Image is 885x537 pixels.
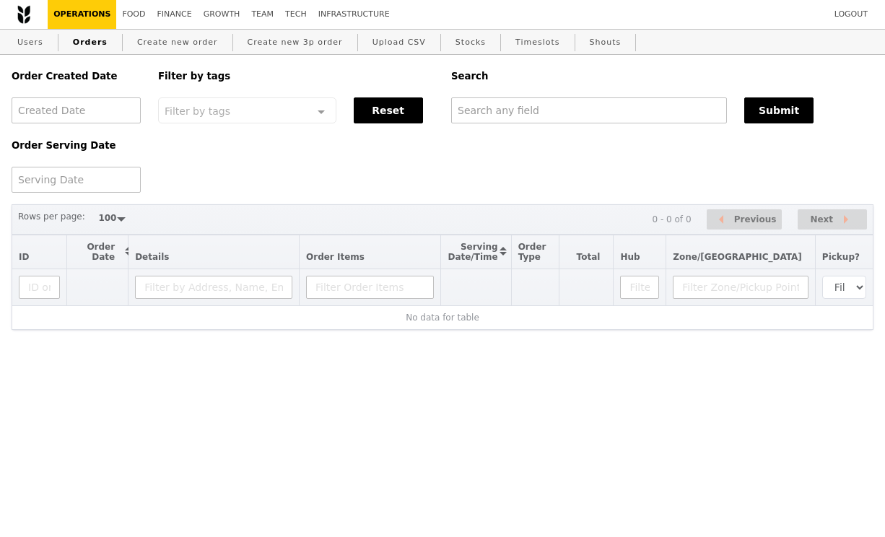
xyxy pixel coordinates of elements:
[131,30,224,56] a: Create new order
[67,30,113,56] a: Orders
[12,97,141,123] input: Created Date
[798,209,867,230] button: Next
[18,209,85,224] label: Rows per page:
[367,30,432,56] a: Upload CSV
[19,252,29,262] span: ID
[822,252,860,262] span: Pickup?
[12,30,49,56] a: Users
[12,140,141,151] h5: Order Serving Date
[242,30,349,56] a: Create new 3p order
[450,30,492,56] a: Stocks
[158,71,434,82] h5: Filter by tags
[19,276,60,299] input: ID or Salesperson name
[451,71,873,82] h5: Search
[306,276,434,299] input: Filter Order Items
[734,211,777,228] span: Previous
[652,214,691,224] div: 0 - 0 of 0
[135,252,169,262] span: Details
[19,313,866,323] div: No data for table
[518,242,546,262] span: Order Type
[165,104,230,117] span: Filter by tags
[673,252,802,262] span: Zone/[GEOGRAPHIC_DATA]
[584,30,627,56] a: Shouts
[620,252,640,262] span: Hub
[17,5,30,24] img: Grain logo
[810,211,833,228] span: Next
[135,276,292,299] input: Filter by Address, Name, Email, Mobile
[451,97,727,123] input: Search any field
[673,276,808,299] input: Filter Zone/Pickup Point
[354,97,423,123] button: Reset
[510,30,565,56] a: Timeslots
[12,71,141,82] h5: Order Created Date
[744,97,814,123] button: Submit
[620,276,659,299] input: Filter Hub
[12,167,141,193] input: Serving Date
[306,252,365,262] span: Order Items
[707,209,782,230] button: Previous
